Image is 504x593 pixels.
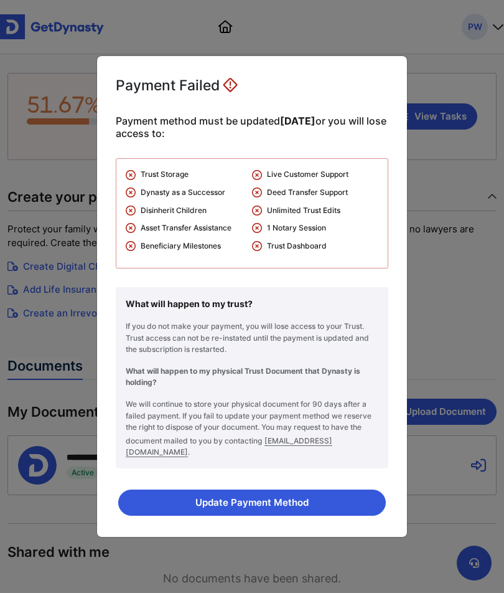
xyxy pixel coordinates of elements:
[126,298,253,309] strong: What will happen to my trust?
[252,205,378,223] li: Unlimited Trust Edits
[252,187,378,205] li: Deed Transfer Support
[126,240,252,259] li: Beneficiary Milestones
[126,169,252,187] li: Trust Storage
[126,399,378,458] p: We will continue to store your physical document for 90 days after a failed payment. If you fail ...
[116,75,238,96] div: Payment Failed
[118,490,386,516] button: Update Payment Method
[126,321,378,356] p: If you do not make your payment, you will lose access to your Trust. Trust access can not be re-i...
[252,169,378,187] li: Live Customer Support
[126,205,252,223] li: Disinherit Children
[252,240,378,259] li: Trust Dashboard
[126,366,360,387] strong: What will happen to my physical Trust Document that Dynasty is holding?
[116,115,388,140] span: Payment method must be updated or you will lose access to:
[126,187,252,205] li: Dynasty as a Successor
[280,115,315,127] strong: [DATE]
[126,222,252,240] li: Asset Transfer Assistance
[252,222,378,240] li: 1 Notary Session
